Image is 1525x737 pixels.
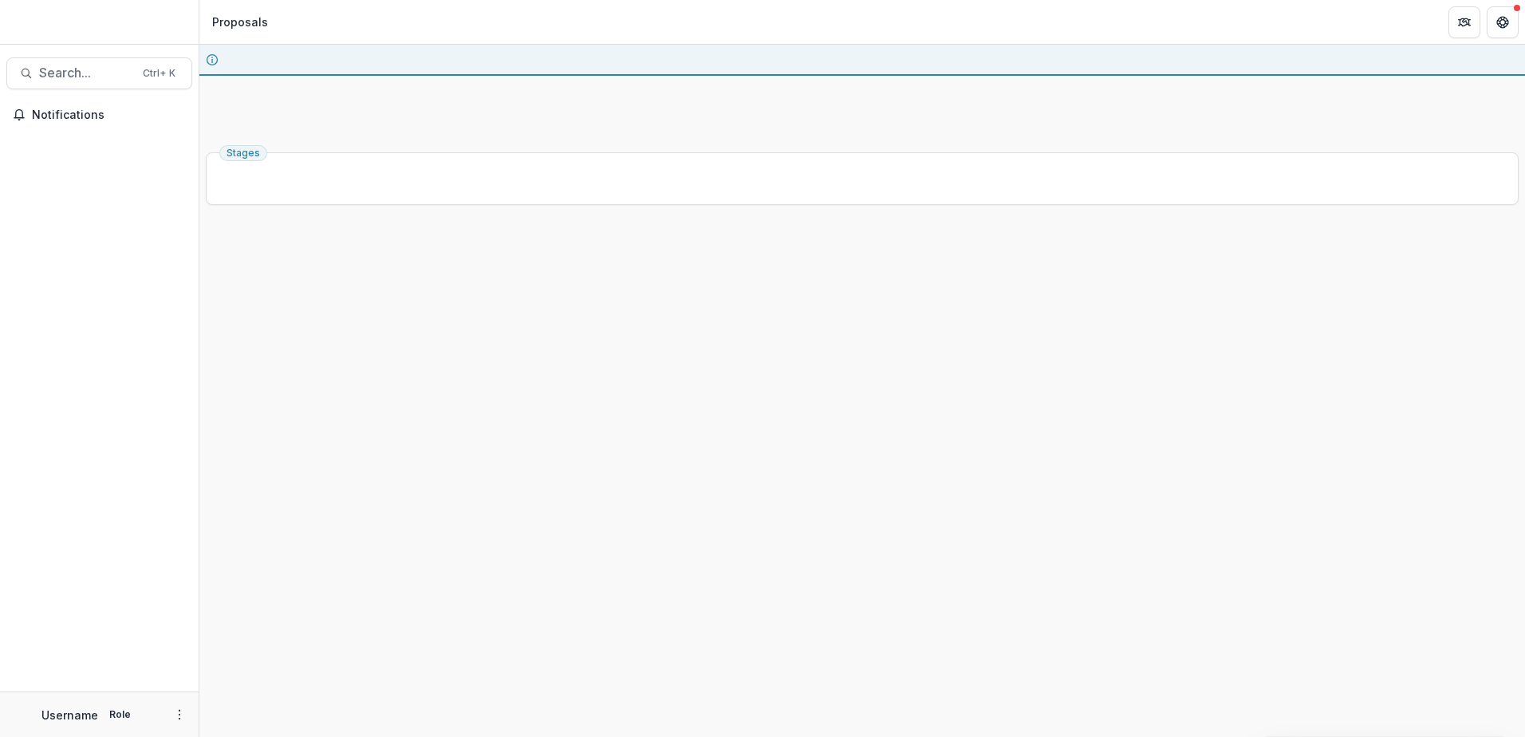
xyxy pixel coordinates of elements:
[1448,6,1480,38] button: Partners
[104,707,136,722] p: Role
[6,102,192,128] button: Notifications
[32,108,186,122] span: Notifications
[140,65,179,82] div: Ctrl + K
[39,65,133,81] span: Search...
[206,10,274,33] nav: breadcrumb
[6,57,192,89] button: Search...
[41,707,98,723] p: Username
[227,148,260,159] span: Stages
[170,705,189,724] button: More
[212,14,268,30] div: Proposals
[1487,6,1519,38] button: Get Help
